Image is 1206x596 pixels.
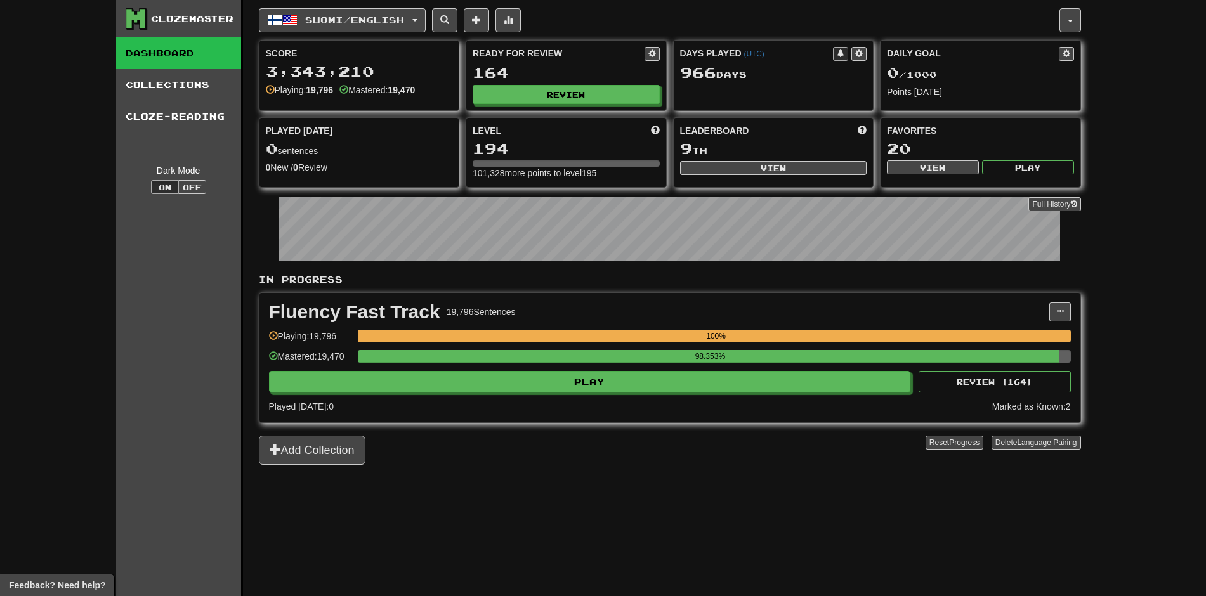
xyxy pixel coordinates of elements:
[887,47,1059,61] div: Daily Goal
[266,124,333,137] span: Played [DATE]
[680,47,834,60] div: Days Played
[949,438,980,447] span: Progress
[266,47,453,60] div: Score
[266,63,453,79] div: 3,343,210
[447,306,516,318] div: 19,796 Sentences
[680,161,867,175] button: View
[9,579,105,592] span: Open feedback widget
[362,350,1059,363] div: 98.353%
[266,84,334,96] div: Playing:
[362,330,1071,342] div: 100%
[178,180,206,194] button: Off
[887,124,1074,137] div: Favorites
[651,124,660,137] span: Score more points to level up
[259,8,426,32] button: Suomi/English
[269,330,351,351] div: Playing: 19,796
[680,63,716,81] span: 966
[266,139,278,157] span: 0
[116,37,241,69] a: Dashboard
[919,371,1071,392] button: Review (164)
[126,164,232,177] div: Dark Mode
[680,141,867,157] div: th
[1028,197,1080,211] a: Full History
[992,436,1081,450] button: DeleteLanguage Pairing
[858,124,867,137] span: This week in points, UTC
[339,84,415,96] div: Mastered:
[293,162,298,172] strong: 0
[887,160,979,174] button: View
[992,400,1071,413] div: Marked as Known: 2
[473,65,660,81] div: 164
[887,69,937,80] span: / 1000
[473,85,660,104] button: Review
[266,161,453,174] div: New / Review
[116,69,241,101] a: Collections
[887,63,899,81] span: 0
[887,86,1074,98] div: Points [DATE]
[473,124,501,137] span: Level
[982,160,1074,174] button: Play
[259,273,1081,286] p: In Progress
[269,350,351,371] div: Mastered: 19,470
[432,8,457,32] button: Search sentences
[1017,438,1077,447] span: Language Pairing
[680,139,692,157] span: 9
[269,401,334,411] span: Played [DATE]: 0
[926,436,983,450] button: ResetProgress
[680,124,749,137] span: Leaderboard
[680,65,867,81] div: Day s
[744,49,764,58] a: (UTC)
[269,302,440,321] div: Fluency Fast Track
[269,371,911,392] button: Play
[464,8,489,32] button: Add sentence to collection
[473,167,660,179] div: 101,328 more points to level 195
[266,162,271,172] strong: 0
[887,141,1074,157] div: 20
[306,85,333,95] strong: 19,796
[305,15,404,25] span: Suomi / English
[473,47,645,60] div: Ready for Review
[388,85,415,95] strong: 19,470
[473,141,660,157] div: 194
[116,101,241,133] a: Cloze-Reading
[151,180,179,194] button: On
[266,141,453,157] div: sentences
[151,13,233,25] div: Clozemaster
[259,436,365,465] button: Add Collection
[495,8,521,32] button: More stats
